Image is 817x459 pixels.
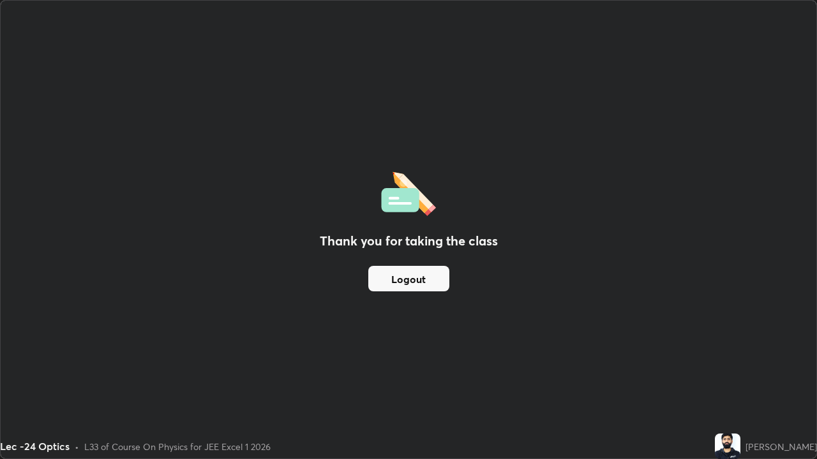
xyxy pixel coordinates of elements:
[715,433,740,459] img: 2349b454c6bd44f8ab76db58f7b727f7.jpg
[320,231,498,251] h2: Thank you for taking the class
[75,440,79,453] div: •
[368,266,449,291] button: Logout
[84,440,271,453] div: L33 of Course On Physics for JEE Excel 1 2026
[381,168,436,216] img: offlineFeedback.1438e8b3.svg
[746,440,817,453] div: [PERSON_NAME]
